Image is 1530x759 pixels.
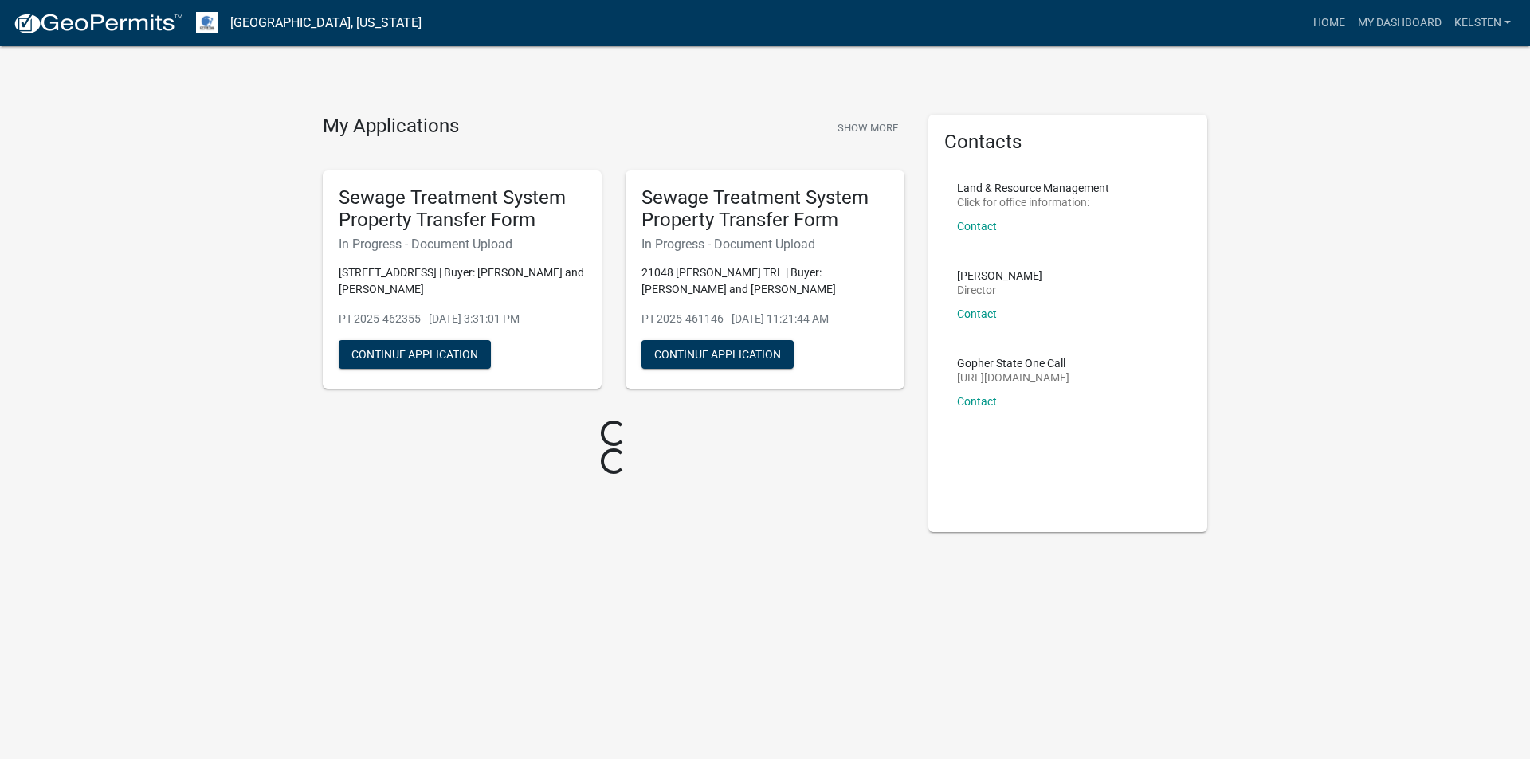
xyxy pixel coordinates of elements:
a: Contact [957,395,997,408]
p: 21048 [PERSON_NAME] TRL | Buyer: [PERSON_NAME] and [PERSON_NAME] [641,264,889,298]
a: My Dashboard [1351,8,1448,38]
p: Director [957,284,1042,295]
button: Show More [831,115,904,141]
a: Kelsten [1448,8,1517,38]
img: Otter Tail County, Minnesota [196,12,218,33]
a: Home [1307,8,1351,38]
h6: In Progress - Document Upload [339,237,586,252]
h4: My Applications [323,115,459,139]
h5: Contacts [944,131,1191,154]
button: Continue Application [339,340,491,369]
p: PT-2025-462355 - [DATE] 3:31:01 PM [339,311,586,327]
h6: In Progress - Document Upload [641,237,889,252]
p: Land & Resource Management [957,182,1109,194]
p: [STREET_ADDRESS] | Buyer: [PERSON_NAME] and [PERSON_NAME] [339,264,586,298]
h5: Sewage Treatment System Property Transfer Form [339,186,586,233]
p: PT-2025-461146 - [DATE] 11:21:44 AM [641,311,889,327]
a: Contact [957,220,997,233]
p: [URL][DOMAIN_NAME] [957,372,1069,383]
h5: Sewage Treatment System Property Transfer Form [641,186,889,233]
p: Gopher State One Call [957,358,1069,369]
button: Continue Application [641,340,794,369]
p: [PERSON_NAME] [957,270,1042,281]
p: Click for office information: [957,197,1109,208]
a: Contact [957,307,997,320]
a: [GEOGRAPHIC_DATA], [US_STATE] [230,10,422,37]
